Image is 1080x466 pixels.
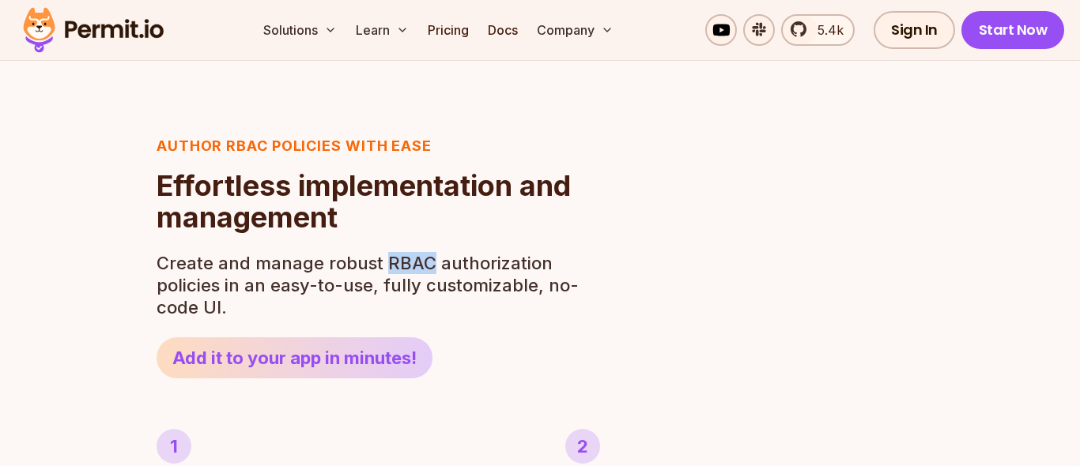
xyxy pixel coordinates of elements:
span: 5.4k [808,21,844,39]
img: Permit logo [16,3,171,57]
a: Start Now [961,11,1065,49]
a: Docs [481,14,524,46]
button: Company [531,14,620,46]
h3: Author RBAC POLICIES with EASE [157,135,588,157]
button: Solutions [257,14,343,46]
p: Create and manage robust RBAC authorization policies in an easy-to-use, fully customizable, no-co... [157,252,588,318]
button: Learn [349,14,415,46]
div: 2 [565,429,600,464]
a: Add it to your app in minutes! [157,337,432,378]
h2: Effortless implementation and management [157,170,588,233]
a: 5.4k [781,14,855,46]
div: 1 [157,429,191,464]
a: Sign In [874,11,955,49]
a: Pricing [421,14,475,46]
